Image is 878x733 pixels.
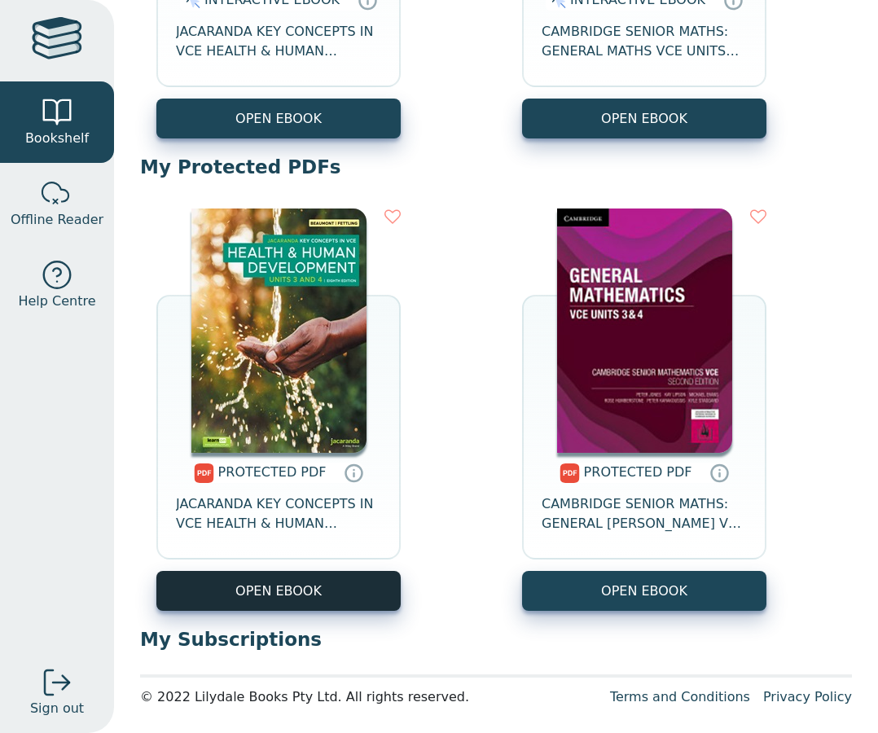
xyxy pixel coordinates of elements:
[763,689,852,704] a: Privacy Policy
[560,463,580,483] img: pdf.svg
[156,99,401,138] button: OPEN EBOOK
[557,208,732,453] img: b51c9fc7-31fd-4d5b-8be6-3f7da7fcc9ed.jpg
[610,689,750,704] a: Terms and Conditions
[30,699,84,718] span: Sign out
[709,463,729,482] a: Protected PDFs cannot be printed, copied or shared. They can be accessed online through Education...
[522,99,766,138] button: OPEN EBOOK
[218,464,327,480] span: PROTECTED PDF
[176,494,381,533] span: JACARANDA KEY CONCEPTS IN VCE HEALTH & HUMAN DEVELOPMENT UNITS 3&4 PRINT & LEARNON EBOOK 8E
[522,571,766,611] a: OPEN EBOOK
[18,292,95,311] span: Help Centre
[542,22,747,61] span: CAMBRIDGE SENIOR MATHS: GENERAL MATHS VCE UNITS 3&4 EBOOK 2E
[542,494,747,533] span: CAMBRIDGE SENIOR MATHS: GENERAL [PERSON_NAME] VCE UNITS 3&4
[191,208,367,453] img: c5684ea3-8719-40ee-8c06-bb103d5c1e9e.jpg
[140,155,852,179] p: My Protected PDFs
[176,22,381,61] span: JACARANDA KEY CONCEPTS IN VCE HEALTH & HUMAN DEVELOPMENT UNITS 3&4 LEARNON EBOOK 8E
[11,210,103,230] span: Offline Reader
[194,463,214,483] img: pdf.svg
[584,464,692,480] span: PROTECTED PDF
[25,129,89,148] span: Bookshelf
[156,571,401,611] a: OPEN EBOOK
[344,463,363,482] a: Protected PDFs cannot be printed, copied or shared. They can be accessed online through Education...
[140,627,852,652] p: My Subscriptions
[140,687,597,707] div: © 2022 Lilydale Books Pty Ltd. All rights reserved.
